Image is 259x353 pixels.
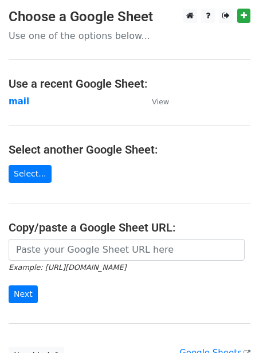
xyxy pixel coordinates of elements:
input: Paste your Google Sheet URL here [9,239,245,261]
a: mail [9,96,29,107]
a: Select... [9,165,52,183]
input: Next [9,285,38,303]
h4: Use a recent Google Sheet: [9,77,250,91]
a: View [140,96,169,107]
p: Use one of the options below... [9,30,250,42]
small: Example: [URL][DOMAIN_NAME] [9,263,126,272]
h4: Copy/paste a Google Sheet URL: [9,221,250,234]
small: View [152,97,169,106]
h3: Choose a Google Sheet [9,9,250,25]
h4: Select another Google Sheet: [9,143,250,156]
